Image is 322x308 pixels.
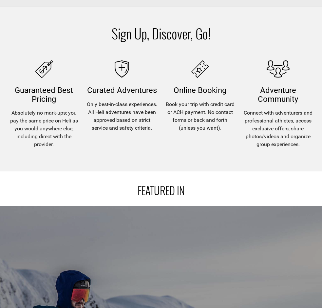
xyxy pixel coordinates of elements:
span: Guaranteed best pricing [15,86,73,103]
span: Absolutely no mark-ups; you pay the same price on Heli as you would anywhere else, including dire... [8,103,80,148]
span: Connect with adventurers and professional athletes, access exclusive offers, share photos/videos ... [242,103,314,148]
span: Online Booking [174,86,226,95]
span: Only best-in-class experiences. All Heli adventures have been approved based on strict service an... [86,95,158,132]
span: Book your trip with credit card or ACH payment. No contact forms or back and forth (unless you wa... [164,95,236,132]
h1: Sign Up, Discover, Go! [5,26,317,41]
img: online booking [191,60,209,78]
img: curated adventures [115,60,129,78]
span: Curated Adventures [87,86,157,95]
img: adventure community [267,60,290,78]
img: guaranteed icon [35,60,53,78]
span: Adventure Community [258,86,298,103]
